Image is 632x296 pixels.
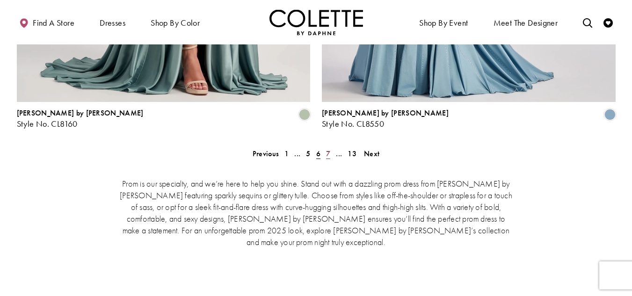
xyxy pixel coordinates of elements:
span: Current page [313,147,323,160]
i: Sage [299,109,310,120]
span: 6 [316,149,320,159]
div: Colette by Daphne Style No. CL8160 [17,109,144,129]
span: [PERSON_NAME] by [PERSON_NAME] [17,108,144,118]
span: Style No. CL8160 [17,118,78,129]
a: Toggle search [581,9,595,35]
div: Colette by Daphne Style No. CL8550 [322,109,449,129]
a: ... [333,147,345,160]
span: Find a store [33,18,74,28]
span: 7 [326,149,330,159]
span: ... [336,149,342,159]
span: ... [294,149,300,159]
a: Visit Home Page [269,9,363,35]
span: 5 [306,149,310,159]
span: 1 [284,149,289,159]
span: Dresses [100,18,125,28]
span: Next [364,149,379,159]
span: Shop by color [148,9,202,35]
i: Dusty Blue [604,109,616,120]
a: Next Page [361,147,382,160]
span: [PERSON_NAME] by [PERSON_NAME] [322,108,449,118]
span: Meet the designer [494,18,558,28]
img: Colette by Daphne [269,9,363,35]
a: Prev Page [250,147,282,160]
a: Meet the designer [491,9,560,35]
a: 1 [282,147,291,160]
p: Prom is our specialty, and we’re here to help you shine. Stand out with a dazzling prom dress fro... [117,178,515,248]
a: 5 [303,147,313,160]
a: ... [291,147,303,160]
span: Previous [253,149,279,159]
span: Shop By Event [419,18,468,28]
span: 13 [348,149,356,159]
a: 7 [323,147,333,160]
span: Shop by color [151,18,200,28]
a: Find a store [17,9,77,35]
span: Style No. CL8550 [322,118,384,129]
span: Dresses [97,9,128,35]
a: Check Wishlist [601,9,615,35]
a: 13 [345,147,359,160]
span: Shop By Event [417,9,470,35]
